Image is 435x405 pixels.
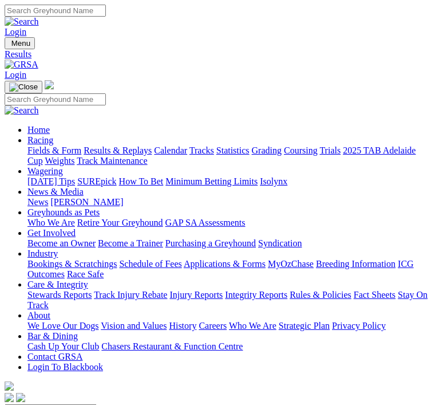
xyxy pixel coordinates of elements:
[5,70,26,80] a: Login
[5,93,106,105] input: Search
[119,176,164,186] a: How To Bet
[27,238,96,248] a: Become an Owner
[27,238,430,249] div: Get Involved
[27,290,430,310] div: Care & Integrity
[98,238,163,248] a: Become a Trainer
[27,259,117,269] a: Bookings & Scratchings
[165,176,258,186] a: Minimum Betting Limits
[279,321,330,331] a: Strategic Plan
[101,341,243,351] a: Chasers Restaurant & Function Centre
[184,259,266,269] a: Applications & Forms
[260,176,287,186] a: Isolynx
[290,290,351,300] a: Rules & Policies
[189,146,214,155] a: Tracks
[119,259,181,269] a: Schedule of Fees
[27,176,430,187] div: Wagering
[27,290,92,300] a: Stewards Reports
[5,17,39,27] img: Search
[27,249,58,258] a: Industry
[27,259,430,280] div: Industry
[199,321,227,331] a: Careers
[77,176,116,186] a: SUREpick
[27,228,76,238] a: Get Involved
[27,125,50,135] a: Home
[27,176,75,186] a: [DATE] Tips
[284,146,318,155] a: Coursing
[169,290,223,300] a: Injury Reports
[258,238,302,248] a: Syndication
[5,105,39,116] img: Search
[229,321,276,331] a: Who We Are
[77,156,147,166] a: Track Maintenance
[27,331,78,341] a: Bar & Dining
[216,146,250,155] a: Statistics
[27,321,430,331] div: About
[319,146,341,155] a: Trials
[5,27,26,37] a: Login
[27,218,75,227] a: Who We Are
[27,259,414,279] a: ICG Outcomes
[27,218,430,228] div: Greyhounds as Pets
[268,259,314,269] a: MyOzChase
[94,290,167,300] a: Track Injury Rebate
[27,341,430,352] div: Bar & Dining
[27,146,430,166] div: Racing
[27,197,430,207] div: News & Media
[5,393,14,402] img: facebook.svg
[5,5,106,17] input: Search
[252,146,282,155] a: Grading
[332,321,386,331] a: Privacy Policy
[77,218,163,227] a: Retire Your Greyhound
[27,352,82,361] a: Contact GRSA
[27,135,53,145] a: Racing
[27,146,81,155] a: Fields & Form
[316,259,396,269] a: Breeding Information
[27,310,50,320] a: About
[50,197,123,207] a: [PERSON_NAME]
[101,321,167,331] a: Vision and Values
[27,207,100,217] a: Greyhounds as Pets
[27,321,98,331] a: We Love Our Dogs
[5,60,38,70] img: GRSA
[27,197,48,207] a: News
[154,146,187,155] a: Calendar
[9,82,38,92] img: Close
[67,269,104,279] a: Race Safe
[84,146,152,155] a: Results & Replays
[225,290,287,300] a: Integrity Reports
[27,362,103,372] a: Login To Blackbook
[5,382,14,391] img: logo-grsa-white.png
[45,80,54,89] img: logo-grsa-white.png
[5,49,430,60] a: Results
[5,81,42,93] button: Toggle navigation
[169,321,196,331] a: History
[27,280,88,289] a: Care & Integrity
[27,290,428,310] a: Stay On Track
[354,290,396,300] a: Fact Sheets
[165,218,246,227] a: GAP SA Assessments
[27,146,416,166] a: 2025 TAB Adelaide Cup
[27,166,63,176] a: Wagering
[11,39,30,48] span: Menu
[27,341,99,351] a: Cash Up Your Club
[165,238,256,248] a: Purchasing a Greyhound
[27,187,84,196] a: News & Media
[45,156,74,166] a: Weights
[5,37,35,49] button: Toggle navigation
[16,393,25,402] img: twitter.svg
